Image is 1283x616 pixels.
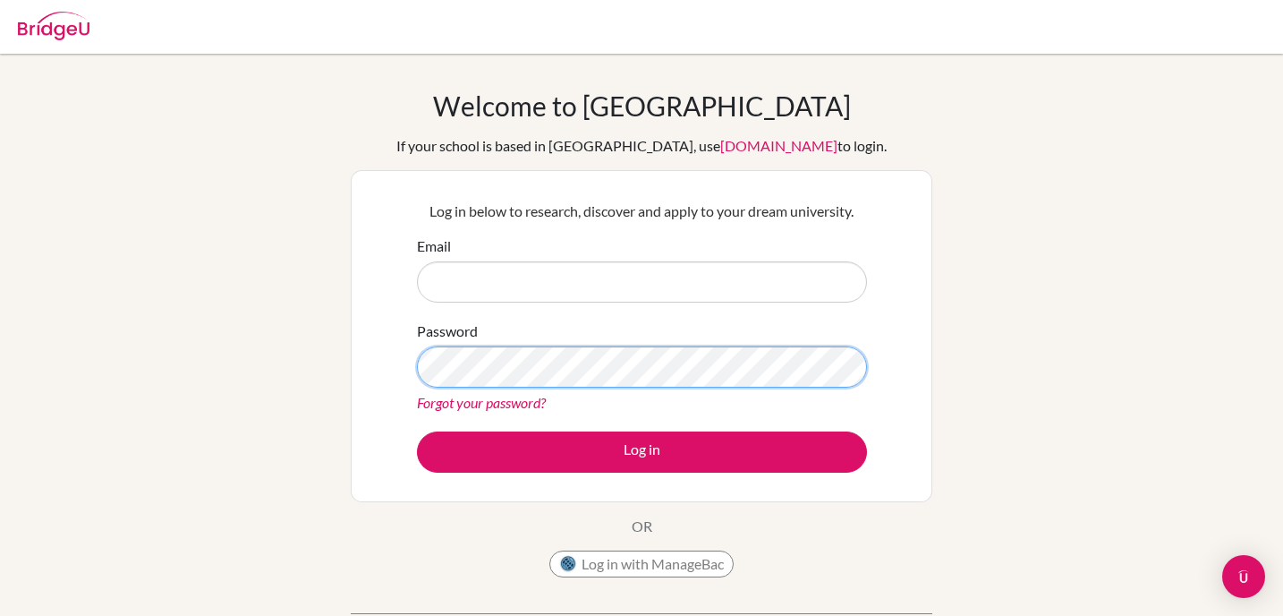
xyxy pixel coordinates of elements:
h1: Welcome to [GEOGRAPHIC_DATA] [433,90,851,122]
button: Log in [417,432,867,473]
label: Password [417,321,478,342]
label: Email [417,235,451,257]
div: Open Intercom Messenger [1222,555,1265,598]
img: Bridge-U [18,12,89,40]
div: If your school is based in [GEOGRAPHIC_DATA], use to login. [396,135,887,157]
p: OR [632,516,652,537]
p: Log in below to research, discover and apply to your dream university. [417,201,867,222]
a: Forgot your password? [417,394,546,411]
a: [DOMAIN_NAME] [720,137,837,154]
button: Log in with ManageBac [549,551,734,577]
